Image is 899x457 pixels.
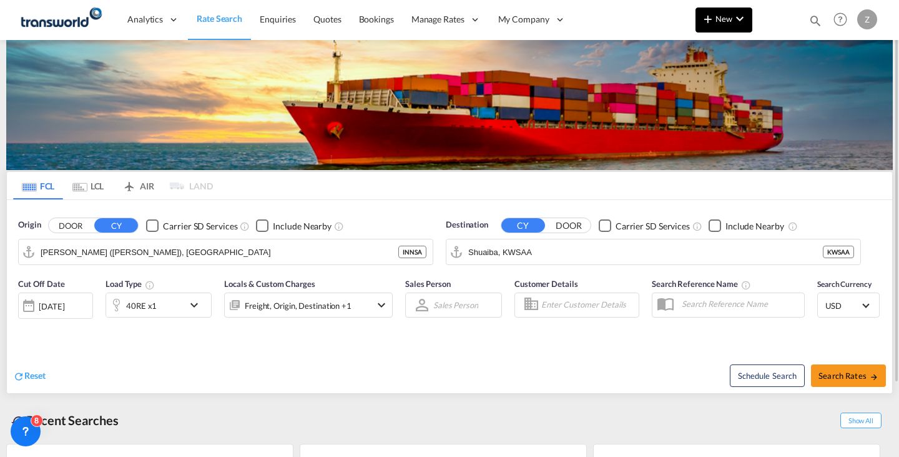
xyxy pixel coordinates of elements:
md-tab-item: LCL [63,172,113,199]
md-icon: icon-backup-restore [11,414,26,429]
div: [DATE] [39,301,64,312]
input: Search by Port [468,243,823,261]
md-checkbox: Checkbox No Ink [146,219,237,232]
md-checkbox: Checkbox No Ink [256,219,332,232]
md-icon: icon-airplane [122,179,137,188]
md-select: Select Currency: $ USDUnited States Dollar [824,296,873,314]
md-icon: icon-chevron-down [732,11,747,26]
img: 1a84b2306ded11f09c1219774cd0a0fe.png [19,6,103,34]
span: My Company [498,13,549,26]
span: Search Currency [817,279,872,289]
div: Include Nearby [725,220,784,233]
md-icon: icon-arrow-right [870,373,878,381]
span: Locals & Custom Charges [224,279,315,289]
span: Search Reference Name [652,279,751,289]
span: Analytics [127,13,163,26]
md-input-container: Shuaiba, KWSAA [446,239,860,264]
img: LCL+%26+FCL+BACKGROUND.png [6,40,893,170]
span: Sales Person [405,279,451,289]
md-icon: icon-magnify [808,14,822,28]
input: Search Reference Name [675,294,804,313]
div: Freight Origin Destination Factory Stuffingicon-chevron-down [224,293,393,318]
md-icon: Unchecked: Search for CY (Container Yard) services for all selected carriers.Checked : Search for... [240,221,250,231]
div: icon-refreshReset [13,369,46,383]
div: icon-magnify [808,14,822,33]
md-tab-item: FCL [13,172,63,199]
md-tab-item: AIR [113,172,163,199]
md-select: Sales Person [432,296,479,314]
div: 40RE x1icon-chevron-down [106,293,212,318]
span: Help [830,9,851,30]
span: Manage Rates [411,13,464,26]
span: Search Rates [818,371,878,381]
span: Rate Search [197,13,242,24]
md-icon: icon-chevron-down [374,298,389,313]
span: Destination [446,219,488,231]
div: KWSAA [823,246,854,258]
md-input-container: Jawaharlal Nehru (Nhava Sheva), INNSA [19,239,433,264]
md-icon: icon-refresh [13,371,24,382]
md-icon: Your search will be saved by the below given name [741,280,751,290]
div: Recent Searches [6,406,124,434]
span: Quotes [313,14,341,24]
span: Origin [18,219,41,231]
div: Z [857,9,877,29]
md-icon: icon-chevron-down [187,298,208,313]
md-icon: Unchecked: Ignores neighbouring ports when fetching rates.Checked : Includes neighbouring ports w... [788,221,798,231]
md-checkbox: Checkbox No Ink [599,219,690,232]
md-icon: icon-information-outline [145,280,155,290]
span: Cut Off Date [18,279,65,289]
md-checkbox: Checkbox No Ink [709,219,784,232]
span: Reset [24,370,46,381]
button: CY [501,218,545,233]
div: INNSA [398,246,426,258]
span: Bookings [359,14,394,24]
md-datepicker: Select [18,318,27,334]
div: Freight Origin Destination Factory Stuffing [245,297,351,314]
md-icon: Unchecked: Search for CY (Container Yard) services for all selected carriers.Checked : Search for... [692,221,702,231]
div: Include Nearby [273,220,332,233]
span: Customer Details [514,279,577,289]
button: icon-plus 400-fgNewicon-chevron-down [695,8,752,33]
div: Carrier SD Services [163,220,237,233]
span: Load Type [106,279,155,289]
span: New [700,14,747,24]
button: Note: By default Schedule search will only considerorigin ports, destination ports and cut off da... [730,364,805,387]
div: [DATE] [18,293,93,319]
input: Enter Customer Details [541,296,635,314]
md-pagination-wrapper: Use the left and right arrow keys to navigate between tabs [13,172,213,199]
div: 40RE x1 [126,297,157,314]
button: DOOR [547,219,591,233]
input: Search by Port [41,243,398,261]
div: Origin DOOR CY Checkbox No InkUnchecked: Search for CY (Container Yard) services for all selected... [7,200,892,393]
span: USD [825,300,860,311]
button: Search Ratesicon-arrow-right [811,364,886,387]
div: Carrier SD Services [616,220,690,233]
span: Enquiries [260,14,296,24]
div: Help [830,9,857,31]
md-icon: Unchecked: Ignores neighbouring ports when fetching rates.Checked : Includes neighbouring ports w... [334,221,344,231]
button: CY [94,218,138,233]
md-icon: icon-plus 400-fg [700,11,715,26]
button: DOOR [49,219,92,233]
span: Show All [840,413,882,428]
